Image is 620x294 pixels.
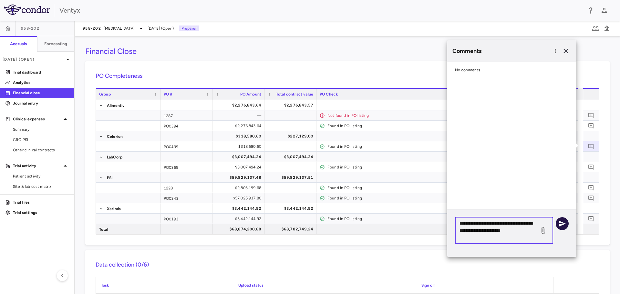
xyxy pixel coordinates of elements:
span: Patient activity [13,173,69,179]
div: Found in PO listing [327,162,575,172]
p: Financial close [13,90,69,96]
div: $227,129.00 [270,131,313,141]
div: $2,803,199.68 [218,183,261,193]
div: Found in PO listing [327,193,575,203]
svg: Add comment [588,195,594,201]
div: PO0343 [160,193,212,203]
p: Upload status [238,282,410,288]
div: $318,580.60 [218,141,261,152]
button: Add comment [587,214,595,223]
div: $2,276,843.64 [218,121,261,131]
div: Found in PO listing [327,141,575,152]
button: Add comment [587,142,595,151]
p: Analytics [13,80,69,86]
span: 958-202 [21,26,39,31]
span: [MEDICAL_DATA] [104,25,135,31]
span: 958-202 [83,26,101,31]
div: — [218,110,261,121]
h6: Comments [452,47,551,56]
span: Summary [13,127,69,132]
span: Celerion [107,131,123,142]
svg: Add comment [588,164,594,170]
div: $2,276,843.64 [218,100,261,110]
svg: Add comment [588,143,594,149]
span: No comments [455,68,480,72]
button: Add comment [587,183,595,192]
div: $3,007,494.24 [270,152,313,162]
span: [DATE] (Open) [148,25,174,31]
p: Sign off [421,282,548,288]
span: Total contract value [276,92,313,96]
span: Alimentiv [107,100,125,111]
span: Total [99,224,108,235]
p: Preparer [179,25,199,31]
svg: Add comment [588,123,594,129]
div: PO0394 [160,121,212,131]
div: $3,442,144.92 [218,203,261,214]
div: PO0369 [160,162,212,172]
span: Other clinical contracts [13,147,69,153]
span: Xerimis [107,204,121,214]
p: Task [101,282,228,288]
p: Trial files [13,199,69,205]
button: Add comment [587,121,595,130]
span: Site & lab cost matrix [13,184,69,189]
div: PO0193 [160,214,212,224]
div: $59,829,137.48 [218,172,261,183]
div: Ventyx [59,5,583,15]
div: Found in PO listing [327,121,575,131]
button: Add comment [587,194,595,202]
h6: PO Completeness [96,72,599,80]
p: Trial settings [13,210,69,216]
img: logo-full-BYUhSk78.svg [4,5,50,15]
span: Group [99,92,111,96]
div: $57,025,937.80 [218,193,261,203]
div: 1287 [160,110,212,120]
div: $3,442,144.92 [218,214,261,224]
span: LabCorp [107,152,122,162]
h6: Data collection (0/6) [96,260,599,269]
h3: Financial Close [85,46,137,56]
div: $3,007,494.24 [218,162,261,172]
div: Found in PO listing [327,214,575,224]
div: PO0439 [160,141,212,151]
div: $68,874,200.88 [218,224,261,234]
div: 1228 [160,183,212,193]
div: $2,276,843.57 [270,100,313,110]
p: Clinical expenses [13,116,61,122]
div: $3,007,494.24 [218,152,261,162]
div: $59,829,137.51 [270,172,313,183]
h6: Accruals [10,41,27,47]
p: Journal entry [13,100,69,106]
div: Found in PO listing [327,183,575,193]
h6: Forecasting [44,41,67,47]
div: $68,782,749.24 [270,224,313,234]
div: Not found in PO listing [327,110,575,121]
svg: Add comment [588,216,594,222]
button: Add comment [587,163,595,171]
div: $318,580.60 [218,131,261,141]
span: PO # [164,92,173,96]
span: CRO PSI [13,137,69,143]
svg: Add comment [588,112,594,118]
p: [DATE] (Open) [3,56,64,62]
span: PO Amount [240,92,261,96]
button: Add comment [587,111,595,120]
p: Trial activity [13,163,61,169]
div: $3,442,144.92 [270,203,313,214]
span: PSI [107,173,112,183]
p: Trial dashboard [13,69,69,75]
span: PO Check [320,92,338,96]
svg: Add comment [588,185,594,191]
